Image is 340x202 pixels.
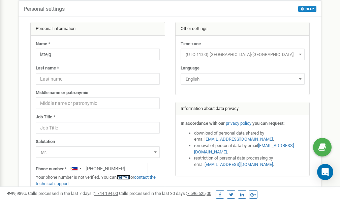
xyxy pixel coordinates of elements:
[36,65,59,71] label: Last name *
[36,146,160,158] span: Mr.
[68,163,84,174] div: Telephone country code
[36,166,67,172] label: Phone number *
[68,163,148,174] input: +1-800-555-55-55
[7,191,27,196] span: 99,989%
[181,73,305,85] span: English
[205,137,273,142] a: [EMAIL_ADDRESS][DOMAIN_NAME]
[36,97,160,109] input: Middle name or patronymic
[36,139,55,145] label: Salutation
[181,121,225,126] strong: In accordance with our
[176,22,310,36] div: Other settings
[181,65,199,71] label: Language
[119,191,211,196] span: Calls processed in the last 30 days :
[226,121,251,126] a: privacy policy
[298,6,316,12] button: HELP
[183,75,302,84] span: English
[36,41,50,47] label: Name *
[181,49,305,60] span: (UTC-11:00) Pacific/Midway
[36,90,88,96] label: Middle name or patronymic
[36,122,160,134] input: Job Title
[117,175,130,180] a: verify it
[181,41,201,47] label: Time zone
[36,175,156,186] a: contact the technical support
[31,22,165,36] div: Personal information
[194,143,294,154] a: [EMAIL_ADDRESS][DOMAIN_NAME]
[205,162,273,167] a: [EMAIL_ADDRESS][DOMAIN_NAME]
[176,102,310,116] div: Information about data privacy
[252,121,285,126] strong: you can request:
[36,73,160,85] input: Last name
[94,191,118,196] u: 1 744 194,00
[194,155,305,168] li: restriction of personal data processing by email .
[194,130,305,143] li: download of personal data shared by email ,
[24,6,65,12] h5: Personal settings
[317,164,333,180] div: Open Intercom Messenger
[36,114,55,120] label: Job Title *
[38,148,157,157] span: Mr.
[36,174,160,187] p: Your phone number is not verified. You can or
[194,143,305,155] li: removal of personal data by email ,
[28,191,118,196] span: Calls processed in the last 7 days :
[183,50,302,59] span: (UTC-11:00) Pacific/Midway
[187,191,211,196] u: 7 596 625,00
[36,49,160,60] input: Name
